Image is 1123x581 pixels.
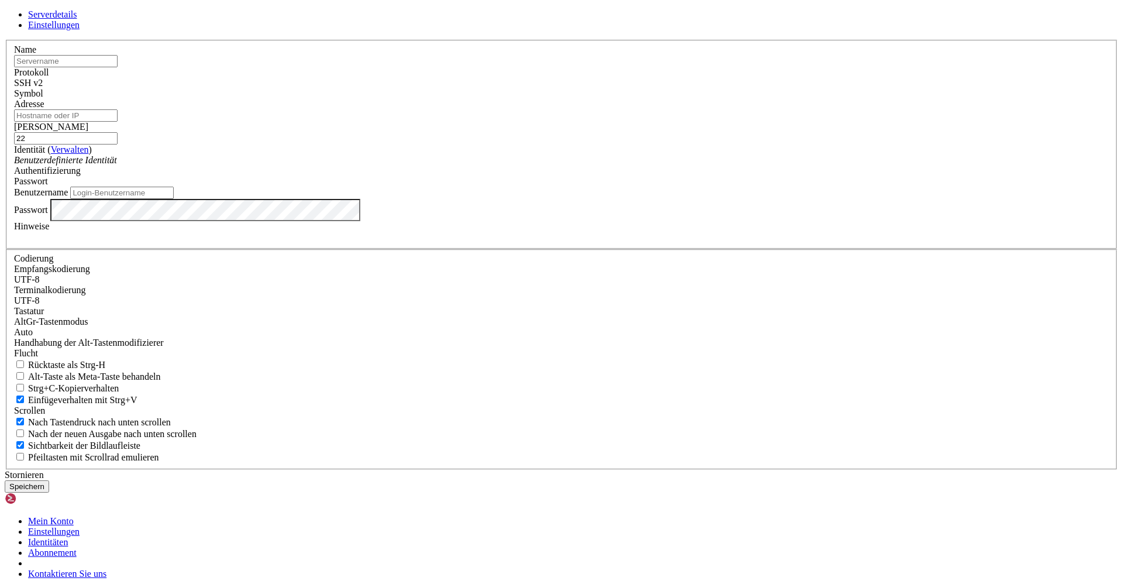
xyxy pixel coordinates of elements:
font: Strg+C-Kopierverhalten [28,383,119,393]
img: Shellngn [5,493,72,504]
font: Pfeiltasten mit Scrollrad emulieren [28,452,159,462]
font: Auto [14,327,33,337]
font: Handhabung der Alt-Tastenmodifizierer [14,338,164,348]
label: Bei Verwendung des alternativen Bildschirmpuffers und aktiviertem DECCKM (Application Cursor Keys... [14,452,159,462]
font: Speichern [9,482,44,491]
div: Flucht [14,348,1109,359]
font: UTF-8 [14,295,40,305]
font: Codierung [14,253,54,263]
input: Login-Benutzername [70,187,174,199]
font: Scrollen [14,405,45,415]
font: ) [89,145,92,154]
input: Pfeiltasten mit Scrollrad emulieren [16,453,24,460]
a: Mein Konto [28,516,74,526]
div: Passwort [14,176,1109,187]
a: Serverdetails [28,9,77,19]
font: Sichtbarkeit der Bildlaufleiste [28,441,140,451]
a: Abonnement [28,548,77,558]
input: Servername [14,55,118,67]
label: Die Standard-Terminalkodierung. ISO-2022 ermöglicht die Übersetzung von Zeichentabellen (wie Graf... [14,285,85,295]
label: Ob bei jedem Tastendruck nach unten gescrollt werden soll. [14,417,171,427]
a: Identitäten [28,537,68,547]
input: Einfügeverhalten mit Strg+V [16,396,24,403]
div: Benutzerdefinierte Identität [14,155,1109,166]
label: Legen Sie die erwartete Kodierung für die vom Host empfangenen Daten fest. Wenn die Kodierungen n... [14,317,88,326]
a: Einstellungen [28,527,80,537]
label: Steuert die Verwendung der Alt-Taste. Escape: Sendet ein ESC-Präfix. 8-Bit: Fügt dem eingegebenen... [14,338,164,348]
input: Rücktaste als Strg-H [16,360,24,368]
input: Sichtbarkeit der Bildlaufleiste [16,441,24,449]
input: Strg+C-Kopierverhalten [16,384,24,391]
label: Ob die Alt-Taste als Meta-Taste oder als eigenständige Alt-Taste fungiert. [14,372,161,381]
font: Tastatur [14,306,44,316]
label: Nach der neuen Ausgabe nach unten scrollen. [14,429,197,439]
font: Einfügeverhalten mit Strg+V [28,395,137,405]
div: UTF-8 [14,274,1109,285]
input: Nach der neuen Ausgabe nach unten scrollen [16,429,24,437]
input: Hostname oder IP [14,109,118,122]
input: Portnummer [14,132,118,145]
label: Strg+V fügt ein, wenn wahr, sendet ^V an den Host, wenn falsch. Strg+Umschalt+V sendet ^V an den ... [14,395,137,405]
input: Alt-Taste als Meta-Taste behandeln [16,372,24,380]
font: Alt-Taste als Meta-Taste behandeln [28,372,161,381]
font: Flucht [14,348,38,358]
label: Der vertikale Bildlaufleistenmodus. [14,441,140,451]
label: Legen Sie die erwartete Kodierung für die vom Host empfangenen Daten fest. Wenn die Kodierungen n... [14,264,90,274]
font: Rücktaste als Strg-H [28,360,105,370]
font: Authentifizierung [14,166,81,176]
font: Symbol [14,88,43,98]
label: Wenn diese Option aktiviert ist, sollte die Rücktaste BS ('\x08', auch bekannt als ^H) senden. An... [14,360,105,370]
font: Empfangskodierung [14,264,90,274]
font: UTF-8 [14,274,40,284]
font: ( [47,145,50,154]
font: Benutzername [14,187,68,197]
font: Terminalkodierung [14,285,85,295]
div: SSH v2 [14,78,1109,88]
font: [PERSON_NAME] [14,122,88,132]
label: Strg+C kopiert, wenn wahr, sendet ^C an den Host, wenn falsch. Strg+Umschalt+C sendet ^C an den H... [14,383,119,393]
font: Passwort [14,204,48,214]
font: SSH v2 [14,78,43,88]
div: UTF-8 [14,295,1109,306]
font: Nach der neuen Ausgabe nach unten scrollen [28,429,197,439]
button: Speichern [5,480,49,493]
font: Passwort [14,176,48,186]
a: Einstellungen [28,20,80,30]
font: AltGr-Tastenmodus [14,317,88,326]
font: Nach Tastendruck nach unten scrollen [28,417,171,427]
font: Benutzerdefinierte Identität [14,155,117,165]
font: Adresse [14,99,44,109]
font: Protokoll [14,67,49,77]
a: Kontaktieren Sie uns [28,569,106,579]
font: Name [14,44,36,54]
input: Nach Tastendruck nach unten scrollen [16,418,24,425]
font: Hinweise [14,221,49,231]
font: Identität [14,145,45,154]
a: Verwalten [51,145,89,154]
div: Auto [14,327,1109,338]
font: Stornieren [5,470,44,480]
